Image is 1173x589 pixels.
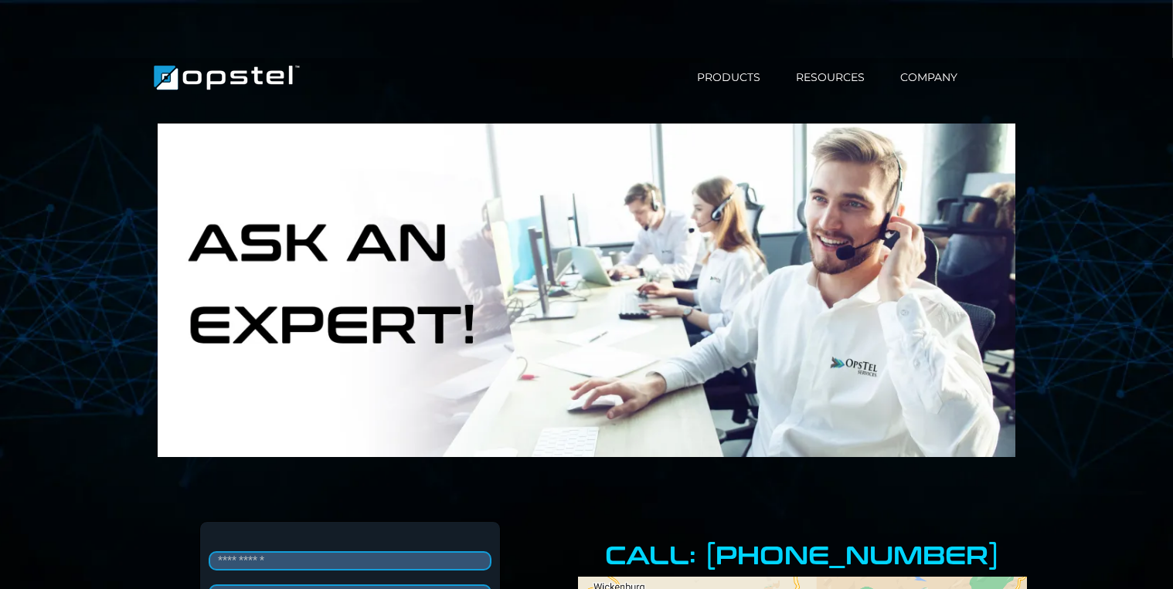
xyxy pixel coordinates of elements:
[150,59,304,96] img: Brand Logo
[679,69,778,86] a: PRODUCTS
[882,69,975,86] a: COMPANY
[778,69,882,86] a: RESOURCES
[150,69,304,83] a: https://www.opstel.com/
[605,537,999,571] strong: CALL: [PHONE_NUMBER]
